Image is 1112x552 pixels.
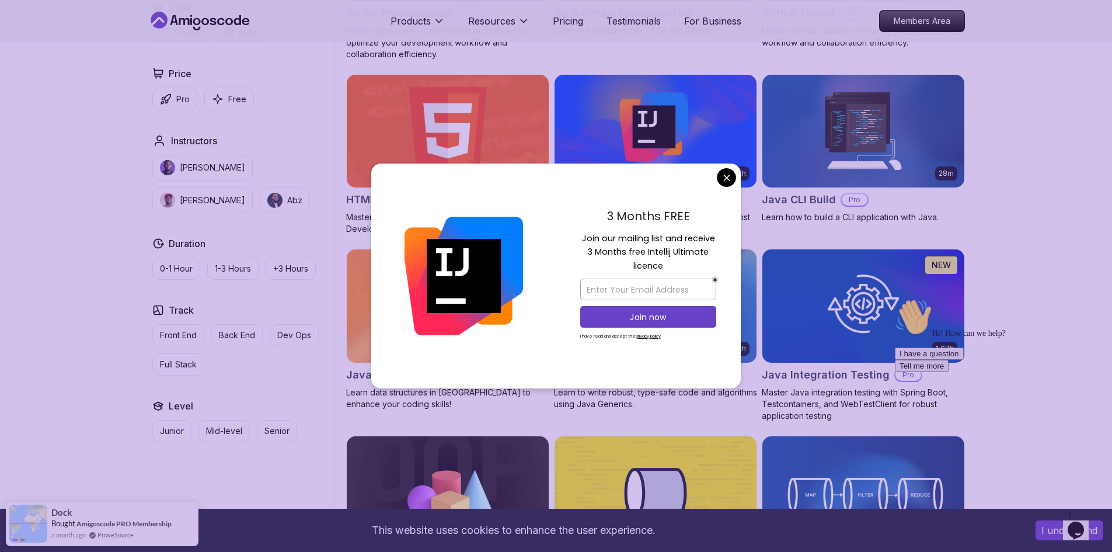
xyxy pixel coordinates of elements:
h2: Java Integration Testing [762,367,890,383]
p: Learn data structures in [GEOGRAPHIC_DATA] to enhance your coding skills! [346,387,549,410]
button: Free [204,88,254,110]
button: Back End [211,324,263,346]
p: Master advanced Git and GitHub techniques to optimize your development workflow and collaboration... [346,25,549,60]
p: Master the Fundamentals of HTML for Web Development! [346,211,549,235]
button: Dev Ops [270,324,319,346]
h2: Track [169,303,194,317]
p: [PERSON_NAME] [180,195,245,206]
button: Products [391,14,445,37]
p: Mid-level [206,425,242,437]
p: 28m [939,169,954,178]
img: IntelliJ IDEA Developer Guide card [555,75,757,188]
button: Full Stack [152,353,204,376]
p: Master Java integration testing with Spring Boot, Testcontainers, and WebTestClient for robust ap... [762,387,965,422]
img: Java Integration Testing card [762,249,964,363]
p: Junior [160,425,184,437]
a: Java Data Structures card1.72hJava Data StructuresProLearn data structures in [GEOGRAPHIC_DATA] t... [346,249,549,410]
button: Front End [152,324,204,346]
p: Products [391,14,431,28]
img: Java Data Structures card [347,249,549,363]
img: Java CLI Build card [762,75,964,188]
a: HTML Essentials card1.84hHTML EssentialsMaster the Fundamentals of HTML for Web Development! [346,74,549,235]
p: Front End [160,329,197,341]
p: Resources [468,14,515,28]
p: Senior [264,425,290,437]
div: 👋Hi! How can we help?I have a questionTell me more [5,5,215,78]
img: HTML Essentials card [347,75,549,188]
a: Pricing [553,14,583,28]
a: Java CLI Build card28mJava CLI BuildProLearn how to build a CLI application with Java. [762,74,965,224]
h2: Java Data Structures [346,367,456,383]
button: Junior [152,420,191,442]
button: I have a question [5,54,74,66]
button: Mid-level [198,420,250,442]
span: Hi! How can we help? [5,35,116,44]
a: IntelliJ IDEA Developer Guide card5.57hIntelliJ IDEA Developer GuideProMaximize IDE efficiency wi... [554,74,757,235]
h2: Instructors [171,134,217,148]
h2: Java CLI Build [762,192,836,208]
a: For Business [684,14,741,28]
a: Amigoscode PRO Membership [76,519,172,528]
a: Members Area [879,10,965,32]
p: Abz [287,195,302,206]
p: Full Stack [160,359,197,370]
img: provesource social proof notification image [9,505,47,543]
img: Java Streams Essentials card [555,436,757,550]
div: This website uses cookies to enhance the user experience. [9,518,1018,543]
img: :wave: [5,5,42,42]
p: 1-3 Hours [215,263,251,275]
img: instructor img [160,193,175,208]
a: ProveSource [97,530,134,540]
a: Testimonials [606,14,661,28]
p: Learn how to build a CLI application with Java. [762,211,965,223]
button: instructor img[PERSON_NAME] [152,188,253,213]
button: 1-3 Hours [207,258,259,280]
iframe: chat widget [890,294,1100,499]
p: Pro [176,93,190,105]
img: Java Object Oriented Programming card [347,436,549,550]
p: Members Area [880,11,964,32]
button: +3 Hours [266,258,316,280]
button: Resources [468,14,529,37]
p: NEW [932,259,951,271]
button: Accept cookies [1036,520,1103,540]
img: instructor img [160,160,175,175]
button: Senior [257,420,297,442]
button: 0-1 Hour [152,258,200,280]
p: 0-1 Hour [160,263,193,275]
iframe: chat widget [1063,505,1100,540]
p: Dev Ops [277,329,311,341]
button: Pro [152,88,197,110]
p: [PERSON_NAME] [180,162,245,173]
img: instructor img [267,193,283,208]
h2: HTML Essentials [346,192,432,208]
h2: Price [169,67,191,81]
p: Learn to write robust, type-safe code and algorithms using Java Generics. [554,387,757,410]
a: Java Integration Testing card1.67hNEWJava Integration TestingProMaster Java integration testing w... [762,249,965,422]
img: Java Streams card [762,436,964,550]
p: Free [228,93,246,105]
button: instructor img[PERSON_NAME] [152,155,253,180]
button: instructor imgAbz [260,188,310,213]
p: Back End [219,329,255,341]
span: Dock [51,508,72,518]
p: Pro [842,194,867,206]
p: +3 Hours [273,263,308,275]
span: Bought [51,519,75,528]
button: Tell me more [5,66,58,78]
h2: Level [169,399,193,413]
h2: Duration [169,237,205,251]
span: a month ago [51,530,86,540]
